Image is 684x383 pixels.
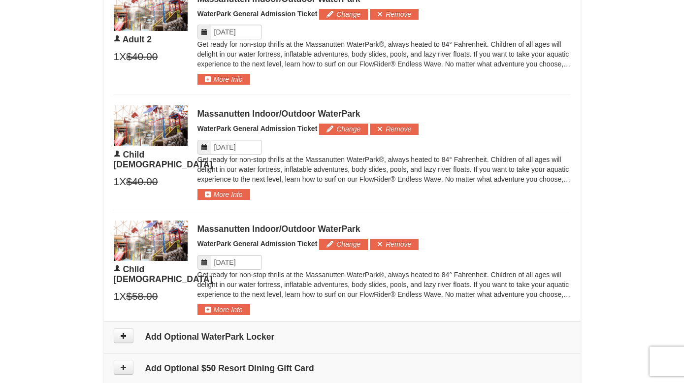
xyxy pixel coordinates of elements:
p: Get ready for non-stop thrills at the Massanutten WaterPark®, always heated to 84° Fahrenheit. Ch... [197,270,571,299]
button: Remove [370,239,419,250]
button: Change [319,239,368,250]
span: $40.00 [126,174,158,189]
span: WaterPark General Admission Ticket [197,125,318,132]
button: Change [319,124,368,134]
span: $40.00 [126,49,158,64]
button: More Info [197,74,250,85]
h4: Add Optional WaterPark Locker [114,332,571,342]
p: Get ready for non-stop thrills at the Massanutten WaterPark®, always heated to 84° Fahrenheit. Ch... [197,155,571,184]
span: Child [DEMOGRAPHIC_DATA] [114,264,213,284]
span: Child [DEMOGRAPHIC_DATA] [114,150,213,169]
span: WaterPark General Admission Ticket [197,240,318,248]
img: 6619917-1403-22d2226d.jpg [114,221,188,261]
div: Massanutten Indoor/Outdoor WaterPark [197,224,571,234]
span: X [119,289,126,304]
button: More Info [197,304,250,315]
button: More Info [197,189,250,200]
span: WaterPark General Admission Ticket [197,10,318,18]
p: Get ready for non-stop thrills at the Massanutten WaterPark®, always heated to 84° Fahrenheit. Ch... [197,39,571,69]
img: 6619917-1403-22d2226d.jpg [114,105,188,146]
span: Adult 2 [123,34,152,44]
div: Massanutten Indoor/Outdoor WaterPark [197,109,571,119]
span: X [119,174,126,189]
button: Change [319,9,368,20]
span: 1 [114,289,120,304]
span: $58.00 [126,289,158,304]
h4: Add Optional $50 Resort Dining Gift Card [114,363,571,373]
button: Remove [370,124,419,134]
span: X [119,49,126,64]
span: 1 [114,174,120,189]
span: 1 [114,49,120,64]
button: Remove [370,9,419,20]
